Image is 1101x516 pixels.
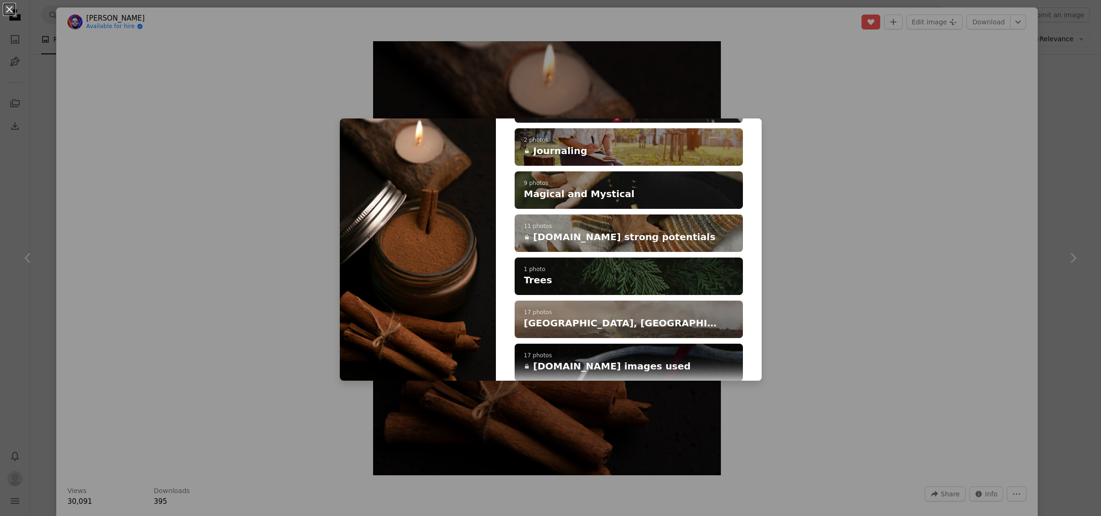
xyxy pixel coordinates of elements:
span: Magical and Mystical [524,187,635,200]
span: Trees [524,273,552,287]
p: 17 photos [524,309,734,317]
button: 1 photoTrees [515,258,743,295]
button: 9 photosMagical and Mystical [515,171,743,209]
button: 17 photos[GEOGRAPHIC_DATA], [GEOGRAPHIC_DATA] [515,301,743,338]
span: [DOMAIN_NAME] strong potentials [533,230,716,243]
p: 17 photos [524,352,734,360]
button: 2 photosJournaling [515,128,743,166]
p: 1 photo [524,266,734,273]
button: 17 photos[DOMAIN_NAME] images used [515,344,743,381]
span: Journaling [533,144,587,157]
button: 11 photos[DOMAIN_NAME] strong potentials [515,214,743,252]
p: 11 photos [524,223,734,230]
span: [GEOGRAPHIC_DATA], [GEOGRAPHIC_DATA] [524,317,723,330]
p: 9 photos [524,180,734,187]
p: 2 photos [524,137,734,144]
span: [DOMAIN_NAME] images used [533,360,691,373]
